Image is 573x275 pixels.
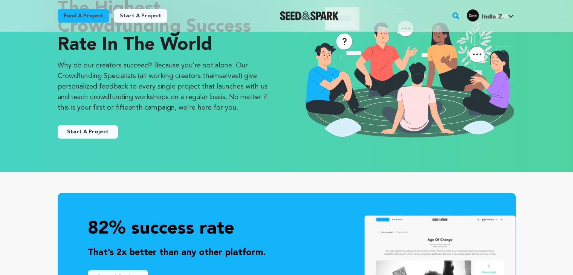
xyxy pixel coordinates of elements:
[482,14,503,20] span: India Z.
[114,9,167,23] a: Start a project
[280,11,339,20] a: Seed&Spark Homepage
[58,60,272,113] p: Why do our creators succeed? Because you’re not alone. Our Crowdfunding Specialists (all working ...
[58,125,118,139] button: Start A Project
[467,9,503,21] div: India Z.'s Profile
[58,9,109,23] a: Fund a project
[467,9,479,21] img: a066a77150f704de.png
[465,8,515,21] a: India Z.'s Profile
[88,246,486,260] p: That’s 2x better than any other platform.
[88,217,486,241] p: 82% success rate
[465,8,515,24] span: India Z.'s Profile
[280,11,339,20] img: Seed&Spark Logo Dark Mode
